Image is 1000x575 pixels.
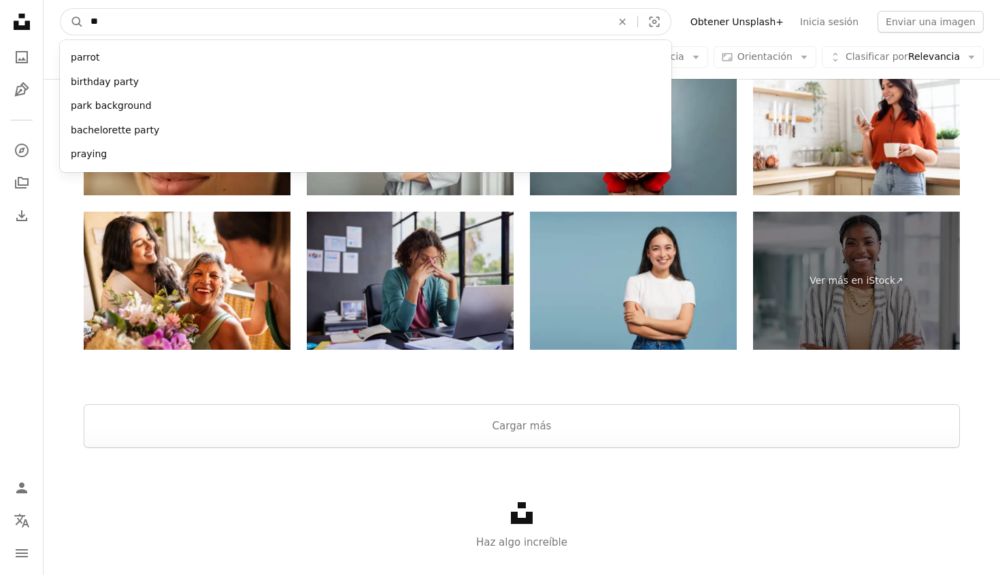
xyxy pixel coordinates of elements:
[638,9,671,35] button: Búsqueda visual
[846,51,908,62] span: Clasificar por
[607,9,637,35] button: Borrar
[8,169,35,197] a: Colecciones
[714,46,816,68] button: Orientación
[60,46,671,70] div: parrot
[60,118,671,143] div: bachelorette party
[60,70,671,95] div: birthday party
[822,46,984,68] button: Clasificar porRelevancia
[8,137,35,164] a: Explorar
[8,540,35,567] button: Menú
[44,534,1000,551] p: Haz algo increíble
[8,8,35,38] a: Inicio — Unsplash
[878,11,984,33] button: Enviar una imagen
[60,94,671,118] div: park background
[8,76,35,103] a: Ilustraciones
[8,44,35,71] a: Fotos
[84,212,290,350] img: Young sisters giving flowers to mother at home
[753,58,960,196] img: Mujer feliz con teléfono y taza de café
[753,212,960,350] a: Ver más en iStock↗
[307,212,514,350] img: Empresaria multiétnica estresada en el trabajo
[61,9,84,35] button: Buscar en Unsplash
[792,11,867,33] a: Inicia sesión
[60,142,671,167] div: praying
[8,507,35,534] button: Idioma
[682,11,792,33] a: Obtener Unsplash+
[8,474,35,502] a: Iniciar sesión / Registrarse
[737,51,793,62] span: Orientación
[8,202,35,229] a: Historial de descargas
[530,212,737,350] img: Mujer asiática sonriente posando con los brazos cruzados mirando a la cámara sobre fondo azul
[60,8,671,35] form: Encuentra imágenes en todo el sitio
[846,50,960,64] span: Relevancia
[84,404,960,448] button: Cargar más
